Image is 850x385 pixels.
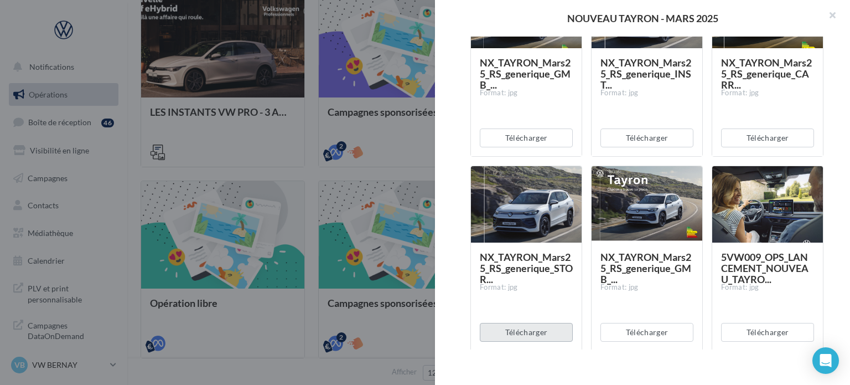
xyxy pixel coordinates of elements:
span: NX_TAYRON_Mars25_RS_generique_INST... [600,57,691,91]
div: Format: jpg [721,88,814,98]
div: Format: jpg [600,283,693,292]
button: Télécharger [600,129,693,147]
div: Open Intercom Messenger [812,347,839,374]
span: NX_TAYRON_Mars25_RS_generique_GMB_... [480,57,571,91]
span: 5VW009_OPS_LANCEMENT_NOUVEAU_TAYRO... [721,251,808,285]
button: Télécharger [600,323,693,342]
span: NX_TAYRON_Mars25_RS_generique_STOR... [480,251,573,285]
div: Format: jpg [480,88,573,98]
button: Télécharger [721,323,814,342]
div: Format: jpg [721,283,814,292]
span: NX_TAYRON_Mars25_RS_generique_GMB_... [600,251,691,285]
div: Format: jpg [600,88,693,98]
span: NX_TAYRON_Mars25_RS_generique_CARR... [721,57,812,91]
div: Format: jpg [480,283,573,292]
button: Télécharger [721,129,814,147]
div: NOUVEAU TAYRON - MARS 2025 [453,13,832,23]
button: Télécharger [480,129,573,147]
button: Télécharger [480,323,573,342]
